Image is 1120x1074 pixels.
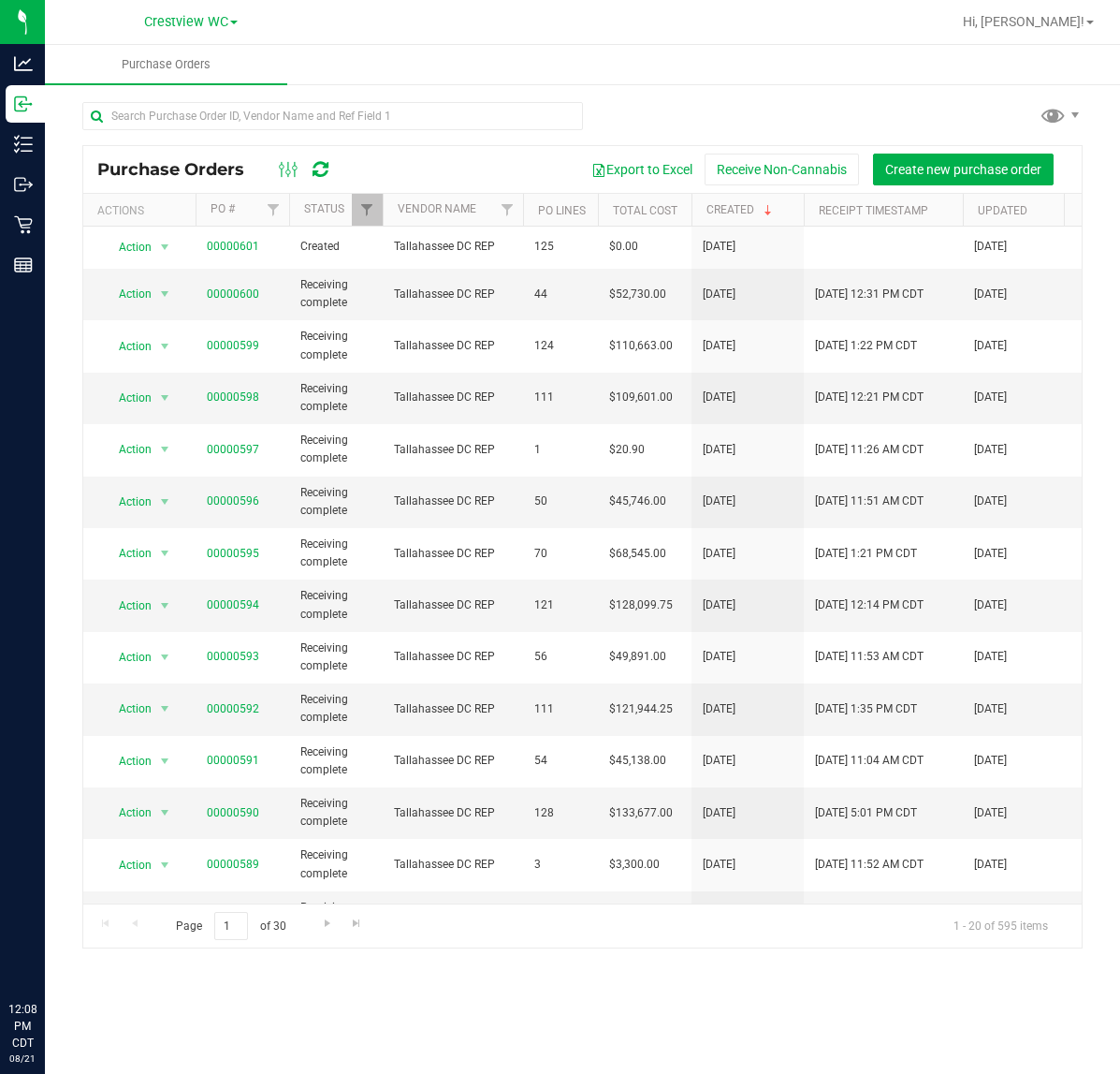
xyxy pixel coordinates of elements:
[974,238,1007,256] span: [DATE]
[153,436,177,463] span: select
[534,700,587,718] span: 111
[153,644,177,670] span: select
[153,748,177,774] span: select
[300,691,371,727] span: Receiving complete
[609,493,666,510] span: $45,746.00
[300,484,371,520] span: Receiving complete
[300,846,371,882] span: Receiving complete
[974,804,1007,822] span: [DATE]
[609,238,638,256] span: $0.00
[873,154,1054,185] button: Create new purchase order
[102,281,153,307] span: Action
[815,856,924,874] span: [DATE] 11:52 AM CDT
[974,337,1007,355] span: [DATE]
[14,175,33,194] inline-svg: Outbound
[207,858,259,871] a: 00000589
[153,696,177,722] span: select
[974,856,1007,874] span: [DATE]
[102,385,153,411] span: Action
[394,596,512,614] span: Tallahassee DC REP
[609,441,645,459] span: $20.90
[45,45,287,84] a: Purchase Orders
[534,441,587,459] span: 1
[102,593,153,619] span: Action
[102,436,153,463] span: Action
[609,648,666,666] span: $49,891.00
[14,95,33,113] inline-svg: Inbound
[14,256,33,274] inline-svg: Reports
[207,806,259,819] a: 00000590
[207,287,259,301] a: 00000600
[394,700,512,718] span: Tallahassee DC REP
[609,286,666,303] span: $52,730.00
[703,389,735,406] span: [DATE]
[8,1001,36,1052] p: 12:08 PM CDT
[609,389,673,406] span: $109,601.00
[55,921,78,944] iframe: Resource center unread badge
[609,856,660,874] span: $3,300.00
[300,432,371,467] span: Receiving complete
[885,162,1041,177] span: Create new purchase order
[705,154,859,185] button: Receive Non-Cannabis
[815,804,917,822] span: [DATE] 5:01 PM CDT
[534,752,587,770] span: 54
[394,238,512,256] span: Tallahassee DC REP
[300,328,371,363] span: Receiving complete
[14,215,33,234] inline-svg: Retail
[815,596,924,614] span: [DATE] 12:14 PM CDT
[974,648,1007,666] span: [DATE]
[102,540,153,566] span: Action
[207,390,259,404] a: 00000598
[538,204,586,217] a: PO Lines
[703,752,735,770] span: [DATE]
[394,389,512,406] span: Tallahassee DC REP
[352,194,383,226] a: Filter
[609,545,666,563] span: $68,545.00
[534,238,587,256] span: 125
[153,333,177,360] span: select
[534,596,587,614] span: 121
[207,598,259,611] a: 00000594
[96,56,236,73] span: Purchase Orders
[703,441,735,459] span: [DATE]
[974,752,1007,770] span: [DATE]
[102,748,153,774] span: Action
[609,804,673,822] span: $133,677.00
[313,912,341,937] a: Go to the next page
[343,912,371,937] a: Go to the last page
[153,489,177,515] span: select
[102,852,153,878] span: Action
[974,389,1007,406] span: [DATE]
[8,1052,36,1066] p: 08/21
[534,804,587,822] span: 128
[815,389,924,406] span: [DATE] 12:21 PM CDT
[160,912,301,941] span: Page of 30
[102,800,153,826] span: Action
[394,545,512,563] span: Tallahassee DC REP
[214,912,248,941] input: 1
[703,238,735,256] span: [DATE]
[703,596,735,614] span: [DATE]
[703,545,735,563] span: [DATE]
[703,286,735,303] span: [DATE]
[300,380,371,416] span: Receiving complete
[819,204,928,217] a: Receipt Timestamp
[153,540,177,566] span: select
[534,648,587,666] span: 56
[609,337,673,355] span: $110,663.00
[82,102,583,130] input: Search Purchase Order ID, Vendor Name and Ref Field 1
[534,856,587,874] span: 3
[394,856,512,874] span: Tallahassee DC REP
[815,700,917,718] span: [DATE] 1:35 PM CDT
[207,443,259,456] a: 00000597
[300,587,371,623] span: Receiving complete
[609,752,666,770] span: $45,138.00
[815,441,924,459] span: [DATE] 11:26 AM CDT
[703,337,735,355] span: [DATE]
[300,743,371,779] span: Receiving complete
[974,493,1007,510] span: [DATE]
[394,648,512,666] span: Tallahassee DC REP
[815,337,917,355] span: [DATE] 1:22 PM CDT
[102,644,153,670] span: Action
[974,441,1007,459] span: [DATE]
